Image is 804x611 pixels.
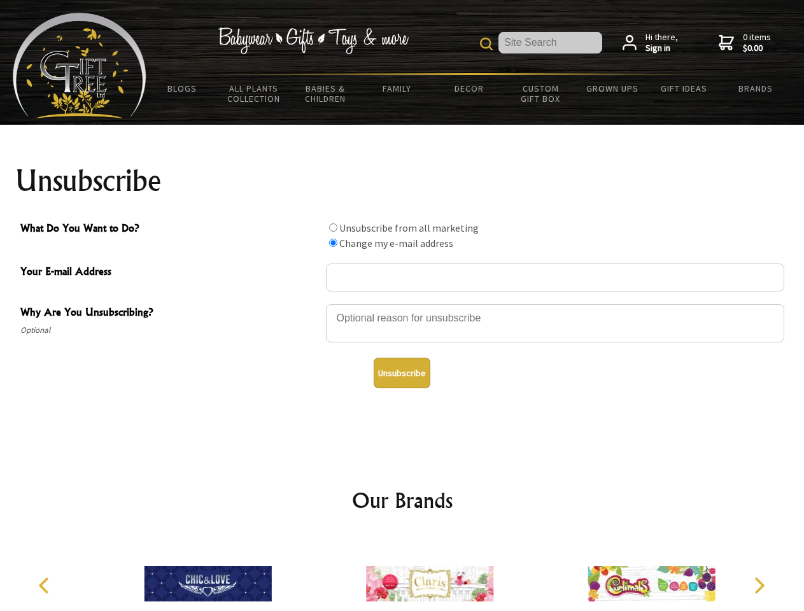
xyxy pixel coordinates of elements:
span: 0 items [743,31,771,54]
img: product search [480,38,493,50]
strong: Sign in [645,43,678,54]
input: Site Search [498,32,602,53]
strong: $0.00 [743,43,771,54]
a: Family [362,75,434,102]
a: 0 items$0.00 [719,32,771,54]
span: Why Are You Unsubscribing? [20,304,320,323]
label: Change my e-mail address [339,237,453,249]
h1: Unsubscribe [15,165,789,196]
img: Babyware - Gifts - Toys and more... [13,13,146,118]
a: Babies & Children [290,75,362,112]
a: Grown Ups [576,75,648,102]
h2: Our Brands [25,485,779,516]
input: Your E-mail Address [326,263,784,291]
a: Decor [433,75,505,102]
a: Brands [720,75,792,102]
span: What Do You Want to Do? [20,220,320,239]
button: Unsubscribe [374,358,430,388]
img: Babywear - Gifts - Toys & more [218,27,409,54]
span: Your E-mail Address [20,263,320,282]
span: Hi there, [645,32,678,54]
a: All Plants Collection [218,75,290,112]
span: Optional [20,323,320,338]
a: BLOGS [146,75,218,102]
label: Unsubscribe from all marketing [339,221,479,234]
input: What Do You Want to Do? [329,239,337,247]
button: Next [745,572,773,600]
textarea: Why Are You Unsubscribing? [326,304,784,342]
input: What Do You Want to Do? [329,223,337,232]
a: Gift Ideas [648,75,720,102]
a: Custom Gift Box [505,75,577,112]
a: Hi there,Sign in [623,32,678,54]
button: Previous [32,572,60,600]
